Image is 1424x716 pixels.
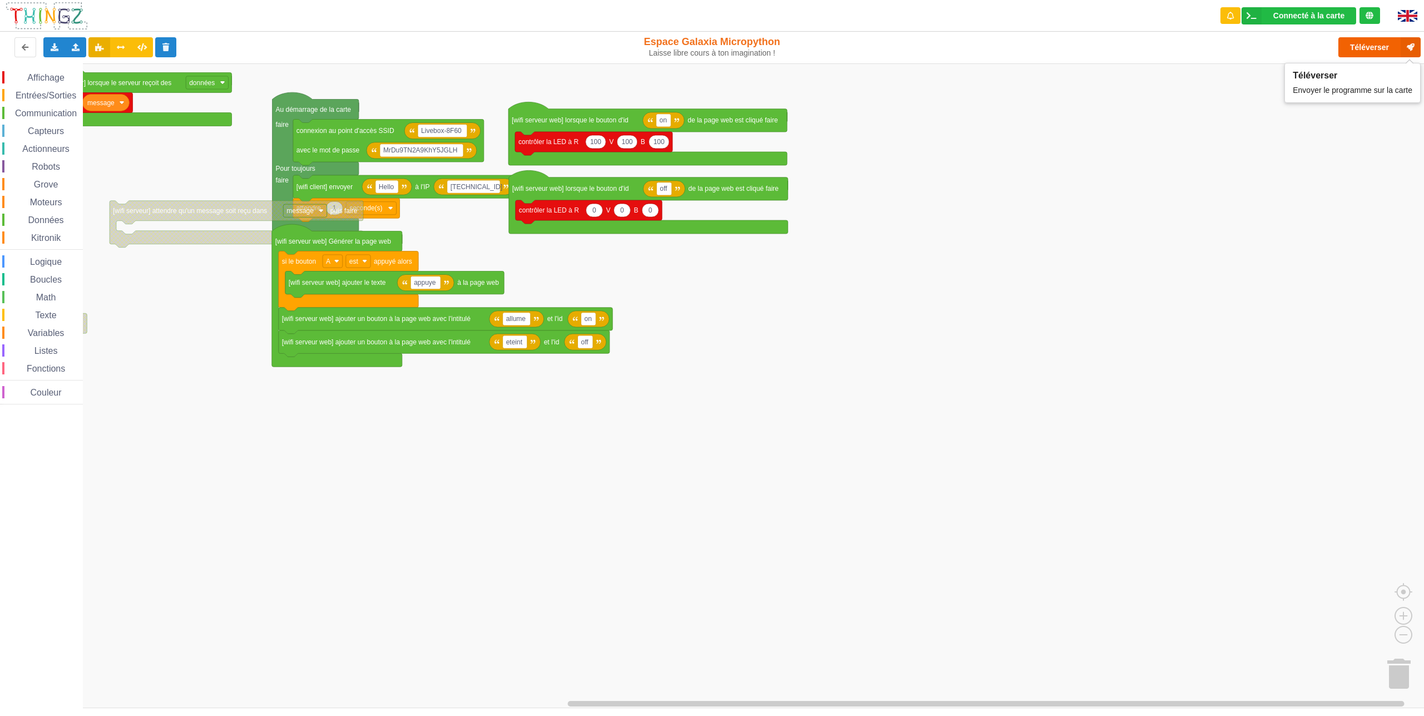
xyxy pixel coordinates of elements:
text: V [606,206,610,214]
span: Listes [33,346,60,355]
text: contrôler la LED à R [518,138,578,146]
span: Robots [30,162,62,171]
span: Grove [32,180,60,189]
text: V [609,138,614,146]
text: MrDu9TN2A9KhY5JGLH [383,146,457,154]
text: A [326,257,330,265]
text: on [585,315,592,323]
text: appuyé alors [374,257,412,265]
text: et l'id [544,338,560,346]
span: Kitronik [29,233,62,243]
text: [wifi serveur web] ajouter un bouton à la page web avec l'intitulé [282,315,471,323]
text: off [660,185,667,192]
span: Moteurs [28,197,64,207]
div: Connecté à la carte [1273,12,1344,19]
text: [wifi serveur web] lorsque le bouton d'id [512,116,629,124]
div: Envoyer le programme sur la carte [1293,81,1412,96]
span: Logique [28,257,63,266]
text: faire [276,176,289,184]
text: Hello [379,183,394,191]
text: seconde(s) [349,204,382,212]
text: message [286,207,314,215]
span: Affichage [26,73,66,82]
text: Livebox-8F60 [421,127,462,135]
text: de la page web est cliqué faire [688,116,778,124]
div: Téléverser [1293,70,1412,81]
text: de la page web est cliqué faire [689,185,779,192]
text: eteint [506,338,523,346]
span: Fonctions [25,364,67,373]
div: Ta base fonctionne bien ! [1242,7,1356,24]
span: Variables [26,328,66,338]
text: contrôler la LED à R [519,206,579,214]
text: message [87,98,115,106]
text: Au démarrage de la carte [276,105,352,113]
text: [wifi serveur web] ajouter le texte [289,279,386,287]
text: allume [506,315,526,323]
img: gb.png [1398,10,1417,22]
text: [wifi client] envoyer [296,183,353,191]
text: off [581,338,589,346]
text: [wifi serveur web] lorsque le bouton d'id [512,185,629,192]
img: thingz_logo.png [5,1,88,31]
text: est [349,257,359,265]
text: on [660,116,667,124]
text: si le bouton [282,257,316,265]
text: connexion au point d'accès SSID [296,127,394,135]
text: 100 [590,138,601,146]
span: Boucles [28,275,63,284]
text: 100 [654,138,665,146]
div: Tu es connecté au serveur de création de Thingz [1359,7,1380,24]
span: Texte [33,310,58,320]
text: 0 [620,206,624,214]
text: appuye [414,279,436,287]
text: à la page web [457,279,499,287]
text: faire [276,120,289,128]
text: [wifi serveur] lorsque le serveur reçoit des [48,78,171,86]
text: Pour toujours [276,165,315,172]
text: [TECHNICAL_ID] [451,183,502,191]
text: 0 [592,206,596,214]
text: [wifi serveur] attendre qu'un message soit reçu dans [113,207,267,215]
text: [wifi serveur web] Générer la page web [275,237,391,245]
span: Données [27,215,66,225]
span: Communication [13,108,78,118]
text: puis faire [330,207,358,215]
text: [wifi serveur web] ajouter un bouton à la page web avec l'intitulé [282,338,471,346]
div: Laisse libre cours à ton imagination ! [586,48,839,58]
div: Espace Galaxia Micropython [586,36,839,58]
span: Couleur [29,388,63,397]
text: B [641,138,645,146]
span: Capteurs [26,126,66,136]
text: avec le mot de passe [296,146,360,154]
text: B [634,206,638,214]
span: Entrées/Sorties [14,91,78,100]
span: Math [34,293,58,302]
button: Téléverser [1338,37,1421,57]
text: données [189,78,215,86]
text: 100 [621,138,632,146]
text: et l'id [547,315,563,323]
text: 0 [649,206,652,214]
span: Actionneurs [21,144,71,154]
text: à l'IP [415,183,429,191]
